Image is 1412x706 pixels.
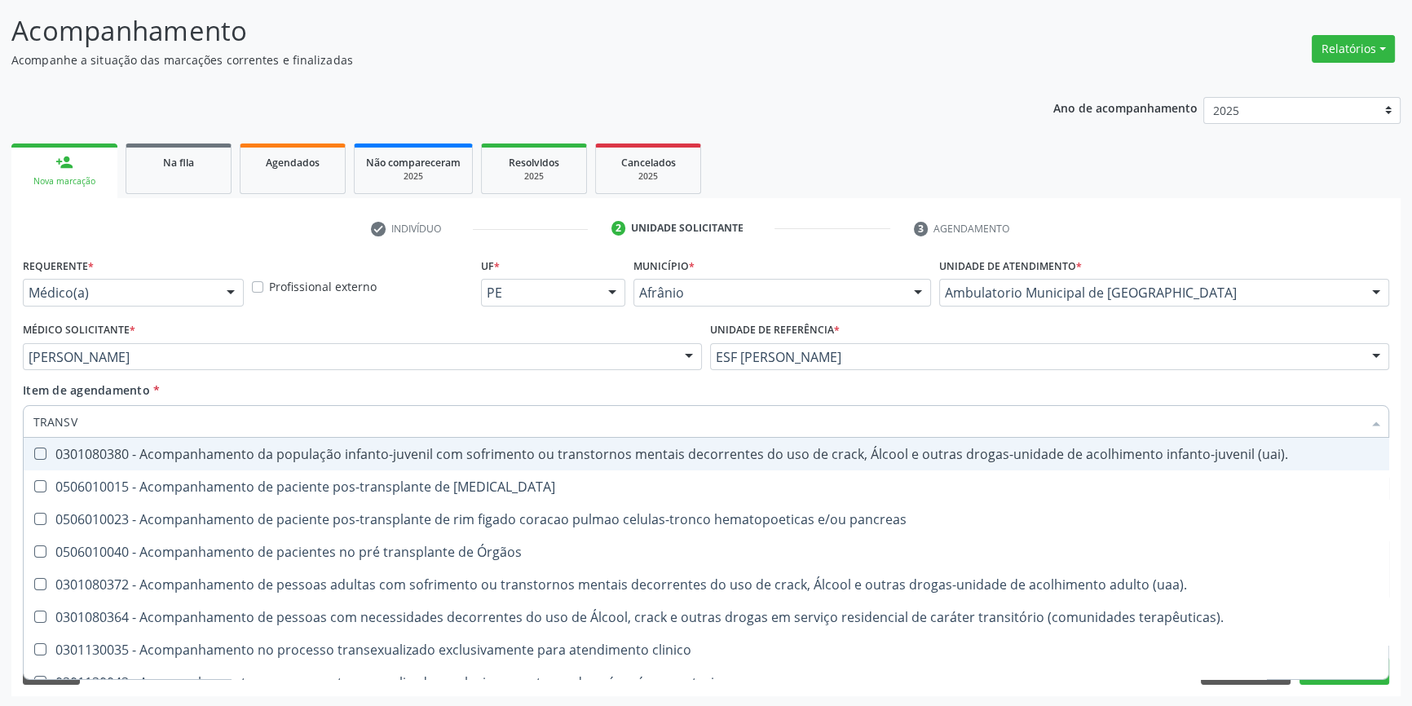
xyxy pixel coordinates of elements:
[493,170,575,183] div: 2025
[366,156,461,170] span: Não compareceram
[639,285,898,301] span: Afrânio
[945,285,1356,301] span: Ambulatorio Municipal de [GEOGRAPHIC_DATA]
[23,254,94,279] label: Requerente
[266,156,320,170] span: Agendados
[1312,35,1395,63] button: Relatórios
[621,156,676,170] span: Cancelados
[33,405,1362,438] input: Buscar por procedimentos
[710,318,840,343] label: Unidade de referência
[29,349,668,365] span: [PERSON_NAME]
[23,175,106,188] div: Nova marcação
[11,11,984,51] p: Acompanhamento
[23,382,150,398] span: Item de agendamento
[29,285,210,301] span: Médico(a)
[607,170,689,183] div: 2025
[487,285,592,301] span: PE
[716,349,1356,365] span: ESF [PERSON_NAME]
[481,254,500,279] label: UF
[11,51,984,68] p: Acompanhe a situação das marcações correntes e finalizadas
[631,221,744,236] div: Unidade solicitante
[269,278,377,295] label: Profissional externo
[1053,97,1198,117] p: Ano de acompanhamento
[163,156,194,170] span: Na fila
[23,318,135,343] label: Médico Solicitante
[939,254,1082,279] label: Unidade de atendimento
[366,170,461,183] div: 2025
[55,153,73,171] div: person_add
[611,221,626,236] div: 2
[633,254,695,279] label: Município
[509,156,559,170] span: Resolvidos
